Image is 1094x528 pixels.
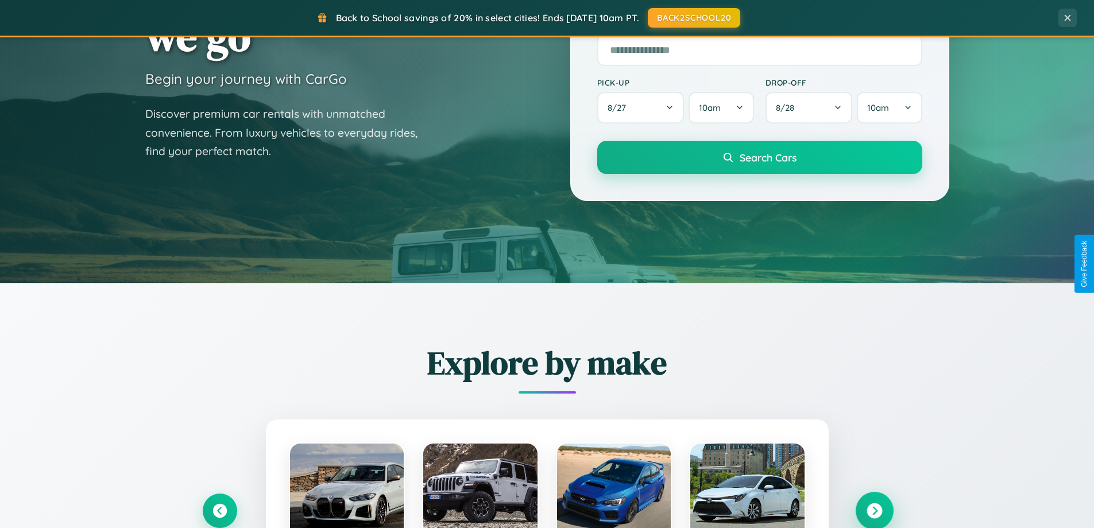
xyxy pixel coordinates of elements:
span: Back to School savings of 20% in select cities! Ends [DATE] 10am PT. [336,12,639,24]
button: 8/27 [597,92,685,124]
div: Give Feedback [1080,241,1088,287]
h2: Explore by make [203,341,892,385]
p: Discover premium car rentals with unmatched convenience. From luxury vehicles to everyday rides, ... [145,105,432,161]
button: BACK2SCHOOL20 [648,8,740,28]
label: Drop-off [766,78,922,87]
h3: Begin your journey with CarGo [145,70,347,87]
span: 8 / 27 [608,102,632,113]
span: 8 / 28 [776,102,800,113]
button: 10am [689,92,753,124]
span: 10am [867,102,889,113]
button: 8/28 [766,92,853,124]
span: Search Cars [740,151,797,164]
label: Pick-up [597,78,754,87]
button: Search Cars [597,141,922,174]
button: 10am [857,92,922,124]
span: 10am [699,102,721,113]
